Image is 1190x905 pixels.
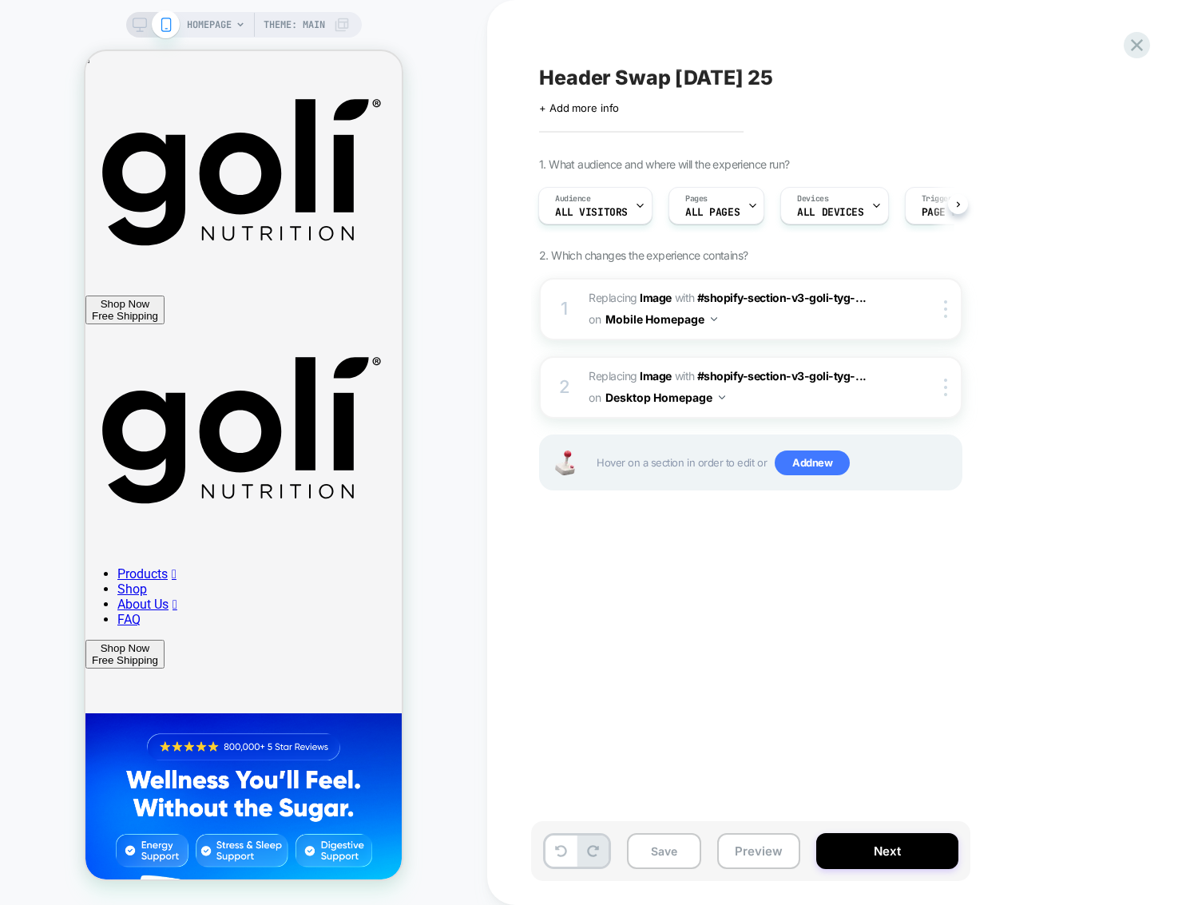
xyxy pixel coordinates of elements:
[555,193,591,204] span: Audience
[589,387,601,407] span: on
[797,193,828,204] span: Devices
[915,303,929,316] img: crossed eye
[539,101,619,114] span: + Add more info
[944,300,947,318] img: close
[597,451,953,476] span: Hover on a section in order to edit or
[32,530,61,546] a: Shop
[589,369,672,383] span: Replacing
[589,309,601,329] span: on
[6,591,73,603] div: Shop Now
[640,291,672,304] b: Image
[32,546,92,561] a: About Us
[32,515,91,530] a: Products
[6,259,73,271] div: Free Shipping
[627,833,701,869] button: Save
[539,65,773,89] span: Header Swap [DATE] 25
[589,291,672,304] span: Replacing
[797,207,863,218] span: ALL DEVICES
[557,293,573,325] div: 1
[775,451,850,476] span: Add new
[816,833,958,869] button: Next
[187,12,232,38] span: HOMEPAGE
[697,369,867,383] span: #shopify-section-v3-goli-tyg-...
[640,369,672,383] b: Image
[711,317,717,321] img: down arrow
[32,561,55,576] a: FAQ
[719,395,725,399] img: down arrow
[549,451,581,475] img: Joystick
[675,291,695,304] span: WITH
[264,12,325,38] span: Theme: MAIN
[697,291,867,304] span: #shopify-section-v3-goli-tyg-...
[6,603,73,615] div: Free Shipping
[685,193,708,204] span: Pages
[605,386,725,409] button: Desktop Homepage
[944,379,947,396] img: close
[685,207,740,218] span: ALL PAGES
[555,207,628,218] span: All Visitors
[675,369,695,383] span: WITH
[717,833,800,869] button: Preview
[539,157,789,171] span: 1. What audience and where will the experience run?
[922,193,953,204] span: Trigger
[922,207,976,218] span: Page Load
[6,247,73,259] div: Shop Now
[539,248,748,262] span: 2. Which changes the experience contains?
[605,308,717,331] button: Mobile Homepage
[557,371,573,403] div: 2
